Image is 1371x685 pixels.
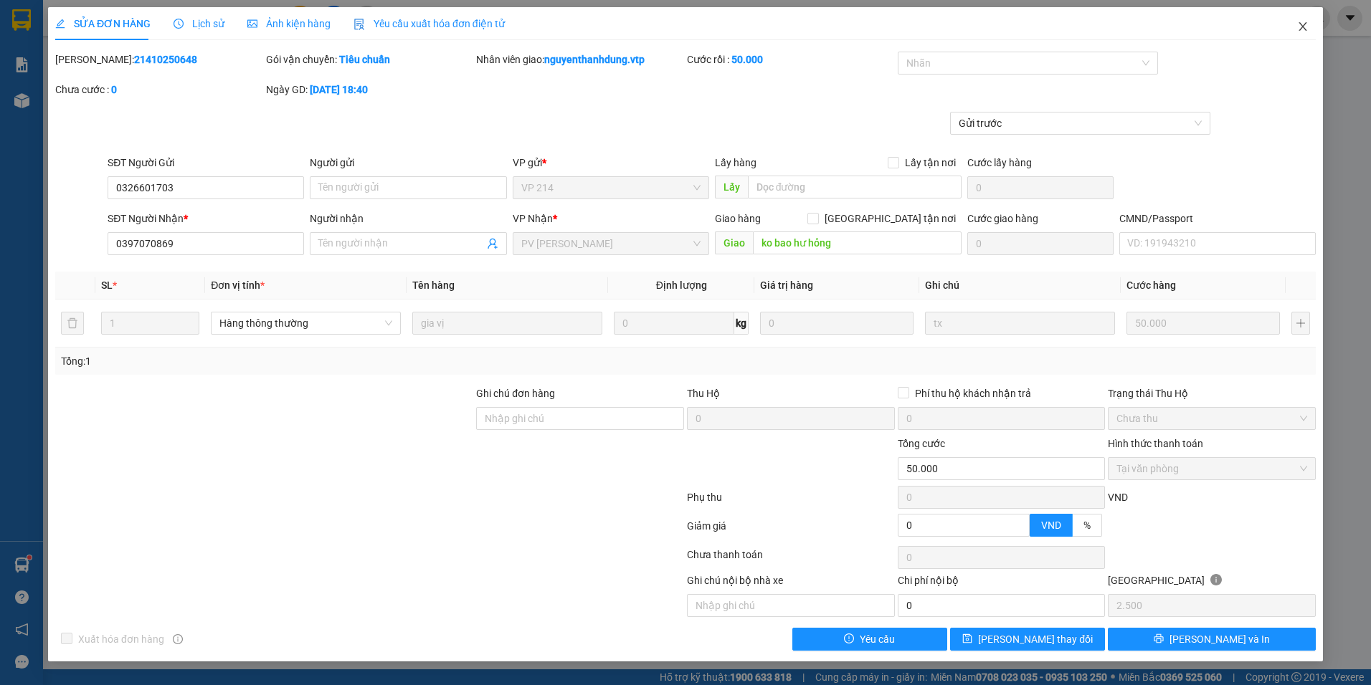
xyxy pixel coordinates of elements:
[354,19,365,30] img: icon
[1108,492,1128,503] span: VND
[266,82,474,97] div: Ngày GD:
[687,52,895,67] div: Cước rồi :
[1108,628,1316,651] button: printer[PERSON_NAME] và In
[1291,312,1310,335] button: plus
[72,631,170,647] span: Xuất hóa đơn hàng
[487,238,498,249] span: user-add
[1297,21,1309,32] span: close
[101,279,113,291] span: SL
[49,100,104,116] span: PV [PERSON_NAME]
[656,279,707,291] span: Định lượng
[753,231,962,254] input: Dọc đường
[950,628,1105,651] button: save[PERSON_NAME] thay đổi
[898,573,1106,594] div: Chi phí nội bộ
[967,157,1032,168] label: Cước lấy hàng
[37,23,116,77] strong: CÔNG TY TNHH [GEOGRAPHIC_DATA] 214 QL13 - P.26 - Q.BÌNH THẠNH - TP HCM 1900888606
[476,52,684,67] div: Nhân viên giao:
[978,631,1093,647] span: [PERSON_NAME] thay đổi
[899,155,962,171] span: Lấy tận nơi
[49,86,166,97] strong: BIÊN NHẬN GỬI HÀNG HOÁ
[310,84,368,95] b: [DATE] 18:40
[544,54,645,65] b: nguyenthanhdung.vtp
[14,100,29,120] span: Nơi gửi:
[760,279,813,291] span: Giá trị hàng
[61,353,529,369] div: Tổng: 1
[1116,458,1307,479] span: Tại văn phòng
[685,489,896,514] div: Phụ thu
[513,213,553,224] span: VP Nhận
[760,312,914,335] input: 0
[909,385,1037,401] span: Phí thu hộ khách nhận trả
[521,233,701,254] span: PV Nam Đong
[173,634,183,644] span: info-circle
[110,100,133,120] span: Nơi nhận:
[55,82,263,97] div: Chưa cước :
[959,112,1202,134] span: Gửi trước
[1170,631,1270,647] span: [PERSON_NAME] và In
[1126,312,1280,335] input: 0
[685,547,896,572] div: Chưa thanh toán
[134,54,197,65] b: 21410250648
[925,312,1115,335] input: Ghi Chú
[339,54,390,65] b: Tiêu chuẩn
[476,388,555,399] label: Ghi chú đơn hàng
[310,155,506,171] div: Người gửi
[412,312,602,335] input: VD: Bàn, Ghế
[898,438,945,449] span: Tổng cước
[55,19,65,29] span: edit
[1126,279,1176,291] span: Cước hàng
[14,32,33,68] img: logo
[967,232,1114,255] input: Cước giao hàng
[247,19,257,29] span: picture
[715,176,748,198] span: Lấy
[967,213,1038,224] label: Cước giao hàng
[108,155,304,171] div: SĐT Người Gửi
[55,52,263,67] div: [PERSON_NAME]:
[1108,573,1316,594] div: [GEOGRAPHIC_DATA]
[174,19,184,29] span: clock-circle
[1116,408,1307,429] span: Chưa thu
[734,312,749,335] span: kg
[513,155,709,171] div: VP gửi
[962,633,972,645] span: save
[521,177,701,198] span: VP 214
[211,279,265,291] span: Đơn vị tính
[174,18,224,29] span: Lịch sử
[354,18,505,29] span: Yêu cầu xuất hóa đơn điện tử
[412,279,455,291] span: Tên hàng
[1083,519,1091,531] span: %
[108,211,304,226] div: SĐT Người Nhận
[715,213,761,224] span: Giao hàng
[61,312,84,335] button: delete
[1108,438,1203,449] label: Hình thức thanh toán
[1108,385,1316,401] div: Trạng thái Thu Hộ
[919,272,1121,300] th: Ghi chú
[687,594,895,617] input: Nhập ghi chú
[1210,574,1222,585] span: info-circle
[860,631,895,647] span: Yêu cầu
[143,54,202,64] span: ND10250269
[731,54,763,65] b: 50.000
[1154,633,1164,645] span: printer
[715,157,756,168] span: Lấy hàng
[967,176,1114,199] input: Cước lấy hàng
[136,64,202,75] span: 06:48:32 [DATE]
[687,573,895,594] div: Ghi chú nội bộ nhà xe
[310,211,506,226] div: Người nhận
[111,84,117,95] b: 0
[819,211,962,226] span: [GEOGRAPHIC_DATA] tận nơi
[247,18,331,29] span: Ảnh kiện hàng
[219,312,392,334] span: Hàng thông thường
[1283,7,1323,47] button: Close
[55,18,151,29] span: SỬA ĐƠN HÀNG
[715,231,753,254] span: Giao
[792,628,947,651] button: exclamation-circleYêu cầu
[266,52,474,67] div: Gói vận chuyển:
[748,176,962,198] input: Dọc đường
[1119,211,1316,226] div: CMND/Passport
[1041,519,1061,531] span: VND
[685,518,896,543] div: Giảm giá
[476,407,684,430] input: Ghi chú đơn hàng
[687,388,720,399] span: Thu Hộ
[844,633,854,645] span: exclamation-circle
